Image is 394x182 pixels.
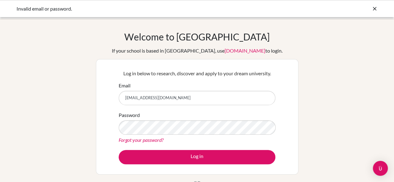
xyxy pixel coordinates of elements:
label: Email [119,82,131,89]
a: [DOMAIN_NAME] [225,48,265,54]
div: If your school is based in [GEOGRAPHIC_DATA], use to login. [112,47,282,54]
a: Forgot your password? [119,137,164,143]
div: Open Intercom Messenger [373,161,388,176]
div: Invalid email or password. [17,5,284,12]
button: Log in [119,150,275,164]
h1: Welcome to [GEOGRAPHIC_DATA] [124,31,270,42]
p: Log in below to research, discover and apply to your dream university. [119,70,275,77]
label: Password [119,111,140,119]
